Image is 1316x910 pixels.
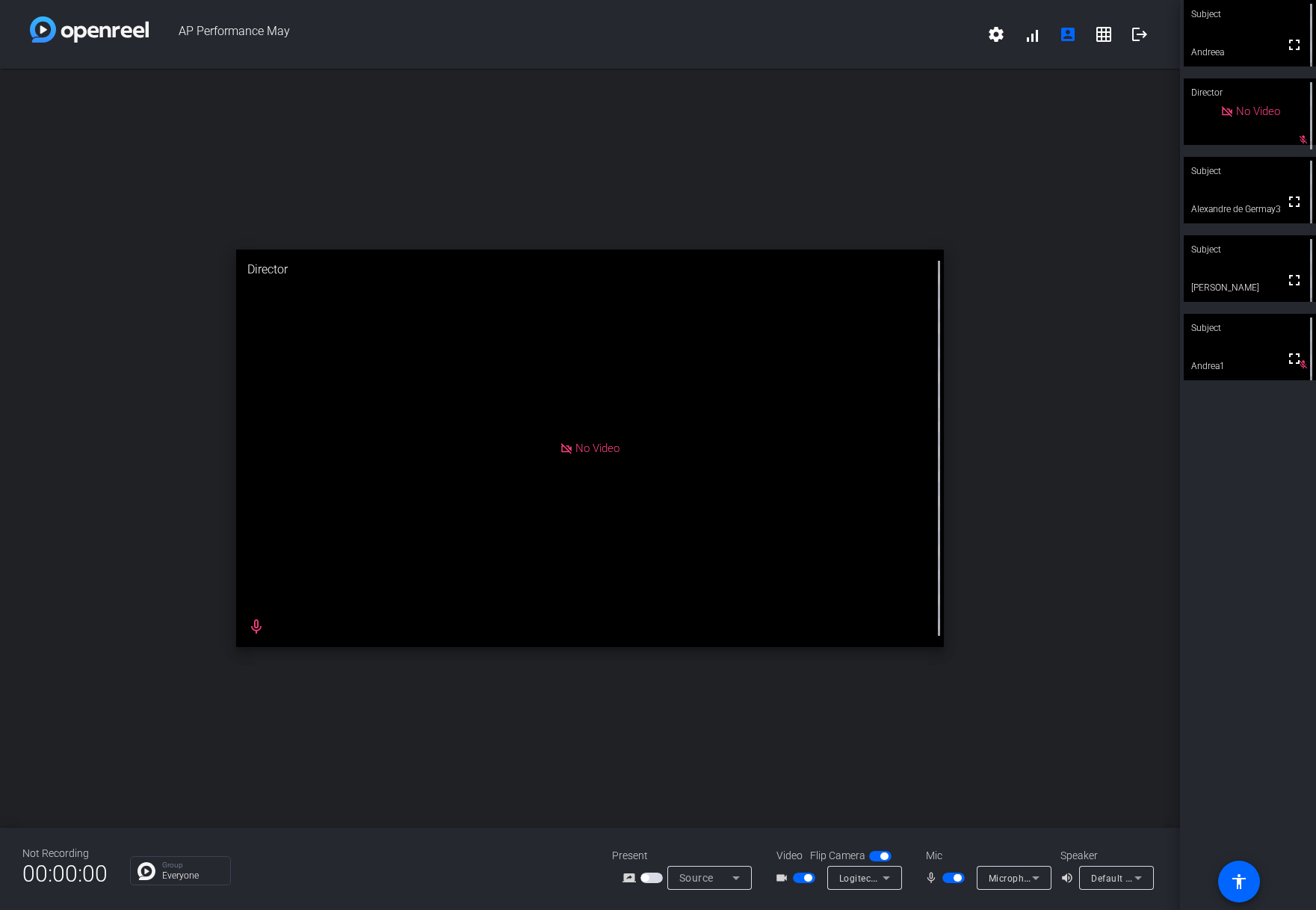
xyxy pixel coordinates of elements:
mat-icon: settings [987,25,1005,43]
p: Group [162,861,223,869]
span: AP Performance May [149,16,978,52]
mat-icon: grid_on [1095,25,1113,43]
mat-icon: mic_none [924,869,942,887]
span: No Video [1236,105,1280,118]
mat-icon: volume_up [1060,869,1078,887]
div: Present [612,848,762,864]
mat-icon: accessibility [1230,873,1248,891]
div: Speaker [1060,848,1150,864]
mat-icon: logout [1131,25,1149,43]
span: Flip Camera [810,848,865,864]
span: Video [776,848,803,864]
img: white-gradient.svg [30,16,149,43]
mat-icon: fullscreen [1285,36,1303,54]
div: Subject [1184,157,1316,185]
span: Logitech Webcam C925e (046d:085b) [839,872,1005,884]
div: Subject [1184,235,1316,264]
mat-icon: screen_share_outline [623,869,640,887]
mat-icon: account_box [1059,25,1077,43]
mat-icon: videocam_outline [775,869,793,887]
div: Mic [911,848,1060,864]
div: Director [1184,78,1316,107]
div: Not Recording [22,846,108,861]
div: Subject [1184,314,1316,342]
mat-icon: fullscreen [1285,271,1303,289]
mat-icon: fullscreen [1285,193,1303,211]
button: signal_cellular_alt [1014,16,1050,52]
span: No Video [575,442,620,455]
div: Director [236,250,944,290]
span: Source [679,872,714,884]
span: 00:00:00 [22,855,108,892]
img: Chat Icon [138,862,155,880]
mat-icon: fullscreen [1285,350,1303,368]
p: Everyone [162,871,223,880]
